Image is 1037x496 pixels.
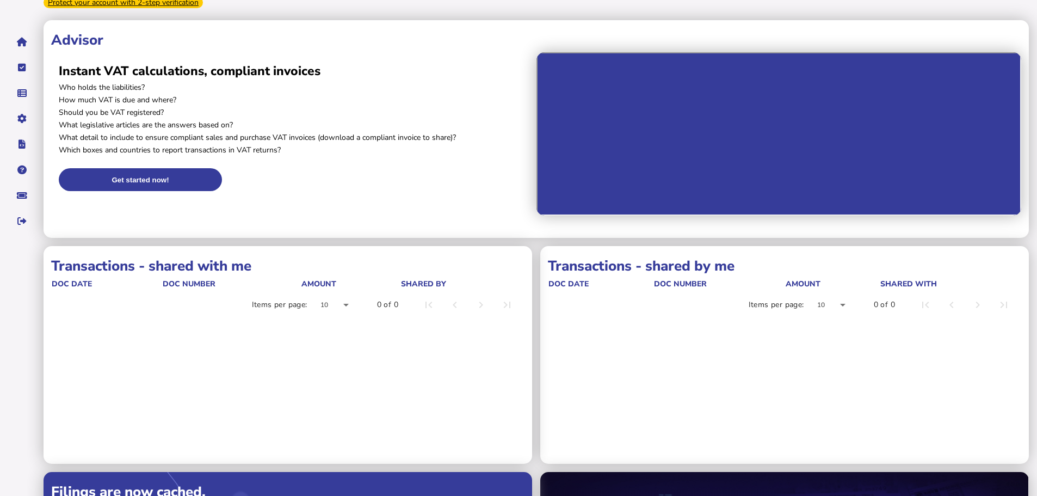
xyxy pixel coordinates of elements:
[786,279,879,289] div: Amount
[252,299,307,310] div: Items per page:
[59,132,529,143] p: What detail to include to ensure compliant sales and purchase VAT invoices (download a compliant ...
[51,30,1021,50] h1: Advisor
[377,299,398,310] div: 0 of 0
[52,279,162,289] div: doc date
[10,82,33,105] button: Data manager
[301,279,336,289] div: Amount
[10,158,33,181] button: Help pages
[749,299,804,310] div: Items per page:
[163,279,215,289] div: doc number
[59,168,222,191] button: Get started now!
[548,256,1021,275] h1: Transactions - shared by me
[654,279,707,289] div: doc number
[401,279,522,289] div: shared by
[654,279,785,289] div: doc number
[10,210,33,232] button: Sign out
[163,279,300,289] div: doc number
[874,299,895,310] div: 0 of 0
[548,279,589,289] div: doc date
[10,133,33,156] button: Developer hub links
[536,52,1022,216] iframe: Advisor intro
[17,93,27,94] i: Data manager
[10,184,33,207] button: Raise a support ticket
[51,256,524,275] h1: Transactions - shared with me
[401,279,446,289] div: shared by
[10,56,33,79] button: Tasks
[59,120,529,130] p: What legislative articles are the answers based on?
[59,107,529,118] p: Should you be VAT registered?
[10,107,33,130] button: Manage settings
[52,279,92,289] div: doc date
[59,63,529,79] h2: Instant VAT calculations, compliant invoices
[59,82,529,93] p: Who holds the liabilities?
[880,279,937,289] div: shared with
[59,145,529,155] p: Which boxes and countries to report transactions in VAT returns?
[10,30,33,53] button: Home
[786,279,820,289] div: Amount
[59,95,529,105] p: How much VAT is due and where?
[548,279,653,289] div: doc date
[301,279,400,289] div: Amount
[880,279,1019,289] div: shared with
